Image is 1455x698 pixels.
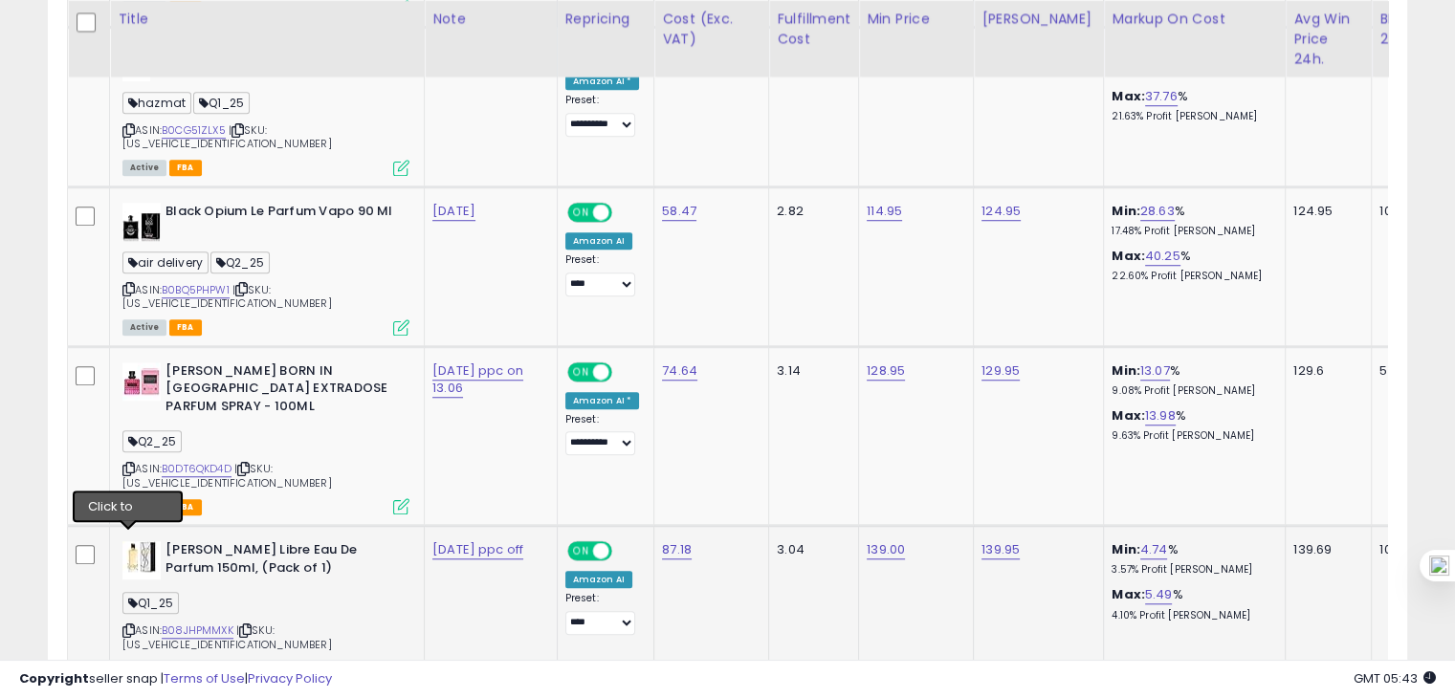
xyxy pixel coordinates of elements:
[662,540,692,559] a: 87.18
[981,361,1020,381] a: 129.95
[1112,270,1270,283] p: 22.60% Profit [PERSON_NAME]
[122,592,179,614] span: Q1_25
[608,363,639,380] span: OFF
[662,202,696,221] a: 58.47
[122,362,161,401] img: 41hjjXQ0I-L._SL40_.jpg
[1145,585,1173,604] a: 5.49
[1112,407,1270,443] div: %
[162,122,226,139] a: B0CG51ZLX5
[1429,556,1449,576] img: one_i.png
[777,362,844,380] div: 3.14
[1293,362,1356,380] div: 129.6
[1140,202,1175,221] a: 28.63
[565,392,640,409] div: Amazon AI *
[122,122,332,151] span: | SKU: [US_VEHICLE_IDENTIFICATION_NUMBER]
[432,202,475,221] a: [DATE]
[122,319,166,336] span: All listings currently available for purchase on Amazon
[1354,669,1436,687] span: 2025-10-8 05:43 GMT
[19,670,332,688] div: seller snap | |
[1112,384,1270,398] p: 9.08% Profit [PERSON_NAME]
[1112,110,1270,123] p: 21.63% Profit [PERSON_NAME]
[565,73,640,90] div: Amazon AI *
[565,94,640,137] div: Preset:
[1112,362,1270,398] div: %
[1112,203,1270,238] div: %
[777,541,844,558] div: 3.04
[565,232,632,250] div: Amazon AI
[662,10,761,50] div: Cost (Exc. VAT)
[1112,429,1270,443] p: 9.63% Profit [PERSON_NAME]
[1112,563,1270,577] p: 3.57% Profit [PERSON_NAME]
[1112,541,1270,577] div: %
[1145,406,1176,425] a: 13.98
[1112,248,1270,283] div: %
[1293,203,1356,220] div: 124.95
[122,203,409,334] div: ASIN:
[122,251,209,273] span: air delivery
[1112,406,1145,425] b: Max:
[1112,247,1145,265] b: Max:
[210,251,270,273] span: Q2_25
[165,362,398,421] b: [PERSON_NAME] BORN IN [GEOGRAPHIC_DATA] EXTRADOSE PARFUM SPRAY - 100ML
[1140,540,1168,559] a: 4.74
[162,622,233,639] a: B08JHPMMXK
[432,361,523,398] a: [DATE] ppc on 13.06
[1112,585,1145,603] b: Max:
[122,461,332,490] span: | SKU: [US_VEHICLE_IDENTIFICATION_NUMBER]
[169,319,202,336] span: FBA
[565,592,640,635] div: Preset:
[867,202,902,221] a: 114.95
[981,540,1020,559] a: 139.95
[165,203,398,226] b: Black Opium Le Parfum Vapo 90 Ml
[565,571,632,588] div: Amazon AI
[565,253,640,296] div: Preset:
[1145,87,1178,106] a: 37.76
[193,92,250,114] span: Q1_25
[122,92,191,114] span: hazmat
[1112,361,1140,380] b: Min:
[1293,10,1363,70] div: Avg Win Price 24h.
[118,10,416,30] div: Title
[122,541,161,579] img: 41m-Vka7GZL._SL40_.jpg
[867,10,965,30] div: Min Price
[1145,247,1180,266] a: 40.25
[169,499,202,515] span: FBA
[169,160,202,176] span: FBA
[122,362,409,513] div: ASIN:
[432,10,549,30] div: Note
[122,282,332,311] span: | SKU: [US_VEHICLE_IDENTIFICATION_NUMBER]
[608,543,639,559] span: OFF
[1104,2,1286,77] th: The percentage added to the cost of goods (COGS) that forms the calculator for Min & Max prices.
[867,540,905,559] a: 139.00
[162,282,230,298] a: B0BQ5PHPW1
[122,430,182,452] span: Q2_25
[1379,203,1443,220] div: 100%
[981,202,1021,221] a: 124.95
[122,43,409,174] div: ASIN:
[569,543,593,559] span: ON
[165,541,398,581] b: [PERSON_NAME] Libre Eau De Parfum 150ml, (Pack of 1)
[1112,88,1270,123] div: %
[19,669,89,687] strong: Copyright
[164,669,245,687] a: Terms of Use
[1112,225,1270,238] p: 17.48% Profit [PERSON_NAME]
[1112,87,1145,105] b: Max:
[122,499,166,515] span: All listings currently available for purchase on Amazon
[1379,10,1449,50] div: BB Share 24h.
[122,203,161,241] img: 41vW-cCtxuL._SL40_.jpg
[1112,586,1270,622] div: %
[565,413,640,456] div: Preset:
[565,10,647,30] div: Repricing
[1140,361,1170,381] a: 13.07
[1112,202,1140,220] b: Min:
[122,160,166,176] span: All listings currently available for purchase on Amazon
[569,204,593,220] span: ON
[1379,541,1443,558] div: 100%
[662,361,697,381] a: 74.64
[1112,540,1140,558] b: Min:
[867,361,905,381] a: 128.95
[1112,10,1277,30] div: Markup on Cost
[608,204,639,220] span: OFF
[569,363,593,380] span: ON
[1379,362,1443,380] div: 51%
